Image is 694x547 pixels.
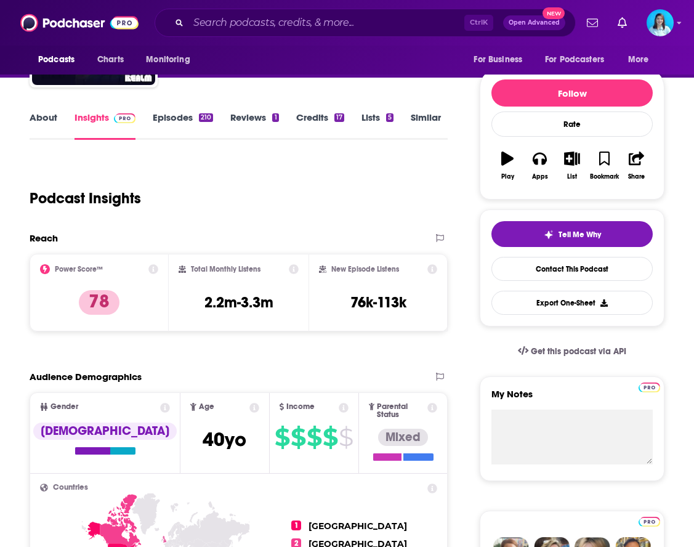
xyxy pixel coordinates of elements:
[30,232,58,244] h2: Reach
[639,381,660,392] a: Pro website
[509,20,560,26] span: Open Advanced
[361,111,393,140] a: Lists5
[582,12,603,33] a: Show notifications dropdown
[567,173,577,180] div: List
[79,290,119,315] p: 78
[491,111,653,137] div: Rate
[543,7,565,19] span: New
[588,144,620,188] button: Bookmark
[30,48,91,71] button: open menu
[545,51,604,68] span: For Podcasters
[33,423,177,440] div: [DEMOGRAPHIC_DATA]
[621,144,653,188] button: Share
[491,291,653,315] button: Export One-Sheet
[386,113,393,122] div: 5
[378,429,428,446] div: Mixed
[556,144,588,188] button: List
[465,48,538,71] button: open menu
[323,427,337,447] span: $
[613,12,632,33] a: Show notifications dropdown
[639,517,660,527] img: Podchaser Pro
[647,9,674,36] button: Show profile menu
[619,48,664,71] button: open menu
[491,79,653,107] button: Follow
[491,257,653,281] a: Contact This Podcast
[230,111,278,140] a: Reviews1
[30,371,142,383] h2: Audience Demographics
[146,51,190,68] span: Monitoring
[20,11,139,34] img: Podchaser - Follow, Share and Rate Podcasts
[38,51,75,68] span: Podcasts
[559,230,601,240] span: Tell Me Why
[296,111,344,140] a: Credits17
[377,403,426,419] span: Parental Status
[350,293,406,312] h3: 76k-113k
[647,9,674,36] img: User Profile
[75,111,135,140] a: InsightsPodchaser Pro
[339,427,353,447] span: $
[531,346,626,357] span: Get this podcast via API
[491,144,523,188] button: Play
[114,113,135,123] img: Podchaser Pro
[491,388,653,410] label: My Notes
[628,51,649,68] span: More
[474,51,522,68] span: For Business
[503,15,565,30] button: Open AdvancedNew
[590,173,619,180] div: Bookmark
[55,265,103,273] h2: Power Score™
[153,111,213,140] a: Episodes210
[97,51,124,68] span: Charts
[464,15,493,31] span: Ctrl K
[89,48,131,71] a: Charts
[523,144,555,188] button: Apps
[188,13,464,33] input: Search podcasts, credits, & more...
[309,521,407,532] span: [GEOGRAPHIC_DATA]
[647,9,674,36] span: Logged in as ClarisseG
[291,521,301,530] span: 1
[199,403,214,411] span: Age
[544,230,554,240] img: tell me why sparkle
[291,427,305,447] span: $
[204,293,273,312] h3: 2.2m-3.3m
[53,484,88,492] span: Countries
[30,189,141,208] h1: Podcast Insights
[639,383,660,392] img: Podchaser Pro
[491,221,653,247] button: tell me why sparkleTell Me Why
[537,48,622,71] button: open menu
[639,515,660,527] a: Pro website
[307,427,321,447] span: $
[137,48,206,71] button: open menu
[50,403,78,411] span: Gender
[275,427,289,447] span: $
[286,403,315,411] span: Income
[508,336,636,367] a: Get this podcast via API
[272,113,278,122] div: 1
[203,427,246,452] span: 40 yo
[411,111,441,140] a: Similar
[331,265,399,273] h2: New Episode Listens
[628,173,645,180] div: Share
[501,173,514,180] div: Play
[155,9,576,37] div: Search podcasts, credits, & more...
[191,265,260,273] h2: Total Monthly Listens
[199,113,213,122] div: 210
[334,113,344,122] div: 17
[30,111,57,140] a: About
[532,173,548,180] div: Apps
